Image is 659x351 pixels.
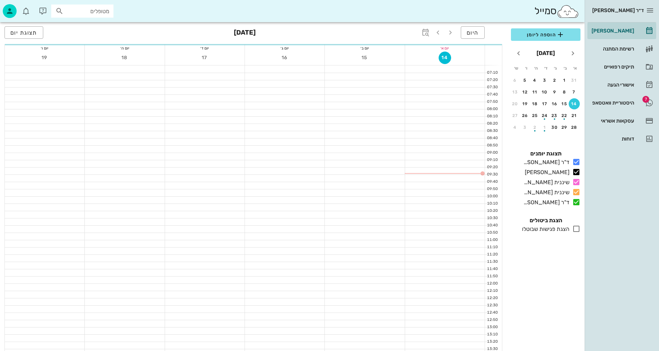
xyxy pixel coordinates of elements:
button: הוספה ליומן [511,28,580,41]
button: 4 [529,75,540,86]
span: תג [642,96,649,103]
button: 8 [559,87,570,98]
div: עסקאות אשראי [590,118,634,124]
div: 19 [520,101,531,106]
div: 8 [559,90,570,94]
div: 08:10 [485,114,499,119]
a: תיקים רפואיים [587,58,656,75]
button: 13 [510,87,521,98]
div: יום ג׳ [245,45,324,52]
div: 7 [569,90,580,94]
button: 16 [278,52,291,64]
div: 12:00 [485,281,499,287]
h3: [DATE] [234,26,256,40]
h4: הצגת ביטולים [511,216,580,225]
div: 11:10 [485,244,499,250]
div: 13 [510,90,521,94]
div: 10 [539,90,550,94]
button: 25 [529,110,540,121]
div: 17 [539,101,550,106]
span: תג [20,6,25,10]
div: 3 [539,78,550,83]
div: יום א׳ [405,45,485,52]
button: 30 [549,122,560,133]
span: ד״ר [PERSON_NAME] [592,7,644,13]
div: 09:40 [485,179,499,185]
a: עסקאות אשראי [587,112,656,129]
button: 9 [549,87,560,98]
div: 11 [529,90,540,94]
div: 10:20 [485,208,499,214]
button: 17 [539,98,550,109]
button: 12 [520,87,531,98]
div: היסטוריית וואטסאפ [590,100,634,106]
button: 27 [510,110,521,121]
div: [PERSON_NAME] [590,28,634,34]
span: 14 [439,55,451,61]
button: 21 [569,110,580,121]
div: 27 [510,113,521,118]
div: 12:40 [485,310,499,316]
div: יום ו׳ [5,45,84,52]
button: 28 [569,122,580,133]
div: 12:30 [485,303,499,308]
th: ש׳ [512,62,521,74]
div: 26 [520,113,531,118]
button: חודש שעבר [567,47,579,60]
button: 15 [359,52,371,64]
div: 10:00 [485,193,499,199]
th: ה׳ [531,62,540,74]
button: 5 [520,75,531,86]
div: 30 [549,125,560,130]
div: יום ד׳ [165,45,245,52]
div: 09:20 [485,164,499,170]
button: 3 [539,75,550,86]
div: 07:40 [485,92,499,98]
div: 21 [569,113,580,118]
div: 6 [510,78,521,83]
div: 4 [529,78,540,83]
div: 10:50 [485,230,499,236]
button: 7 [569,87,580,98]
div: 13:20 [485,339,499,345]
div: 2 [549,78,560,83]
span: 17 [199,55,211,61]
div: דוחות [590,136,634,142]
div: 12:50 [485,317,499,323]
button: 18 [529,98,540,109]
button: 14 [439,52,451,64]
div: 09:00 [485,150,499,156]
div: 09:50 [485,186,499,192]
button: 20 [510,98,521,109]
img: SmileCloud logo [557,4,579,18]
button: [DATE] [534,46,558,60]
div: 23 [549,113,560,118]
a: אישורי הגעה [587,76,656,93]
span: הוספה ליומן [516,30,575,39]
button: 19 [38,52,51,64]
div: 28 [569,125,580,130]
div: 15 [559,101,570,106]
div: 12:10 [485,288,499,294]
div: 08:00 [485,106,499,112]
button: 23 [549,110,560,121]
div: רשימת המתנה [590,46,634,52]
div: 11:40 [485,266,499,272]
div: 10:30 [485,215,499,221]
button: 26 [520,110,531,121]
th: א׳ [571,62,580,74]
h4: תצוגת יומנים [511,150,580,158]
div: 14 [569,101,580,106]
div: 1 [539,125,550,130]
div: 2 [529,125,540,130]
th: ו׳ [521,62,530,74]
div: 07:20 [485,77,499,83]
div: 07:30 [485,84,499,90]
button: 31 [569,75,580,86]
a: [PERSON_NAME] [587,22,656,39]
div: ד"ר [PERSON_NAME] [521,198,569,207]
div: אישורי הגעה [590,82,634,88]
th: ב׳ [561,62,570,74]
button: חודש הבא [512,47,525,60]
div: 25 [529,113,540,118]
